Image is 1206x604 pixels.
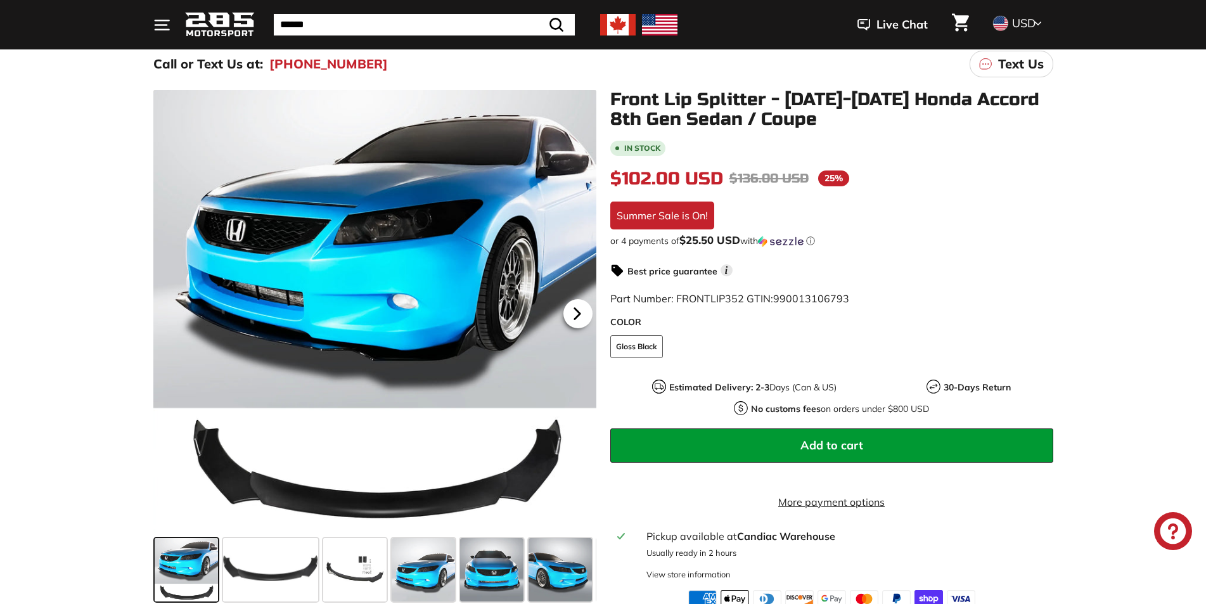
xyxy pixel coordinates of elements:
a: Text Us [970,51,1053,77]
span: USD [1012,16,1036,30]
a: More payment options [610,494,1053,510]
b: In stock [624,145,660,152]
strong: No customs fees [751,403,821,414]
span: 25% [818,170,849,186]
strong: Candiac Warehouse [737,530,835,543]
p: Text Us [998,55,1044,74]
p: Call or Text Us at: [153,55,263,74]
div: Summer Sale is On! [610,202,714,229]
div: or 4 payments of$25.50 USDwithSezzle Click to learn more about Sezzle [610,235,1053,247]
a: Cart [944,3,977,46]
input: Search [274,14,575,35]
h1: Front Lip Splitter - [DATE]-[DATE] Honda Accord 8th Gen Sedan / Coupe [610,90,1053,129]
img: Logo_285_Motorsport_areodynamics_components [185,10,255,40]
label: COLOR [610,316,1053,329]
span: 990013106793 [773,292,849,305]
span: Live Chat [876,16,928,33]
strong: Estimated Delivery: 2-3 [669,382,769,393]
span: Part Number: FRONTLIP352 GTIN: [610,292,849,305]
span: $25.50 USD [679,233,740,247]
span: Add to cart [800,438,863,453]
a: [PHONE_NUMBER] [269,55,388,74]
span: $136.00 USD [729,170,809,186]
p: on orders under $800 USD [751,402,929,416]
strong: Best price guarantee [627,266,717,277]
span: $102.00 USD [610,168,723,190]
button: Add to cart [610,428,1053,463]
strong: 30-Days Return [944,382,1011,393]
img: Sezzle [758,236,804,247]
div: or 4 payments of with [610,235,1053,247]
inbox-online-store-chat: Shopify online store chat [1150,512,1196,553]
div: View store information [646,569,731,581]
p: Days (Can & US) [669,381,837,394]
div: Pickup available at [646,529,1045,544]
span: i [721,264,733,276]
p: Usually ready in 2 hours [646,547,1045,559]
button: Live Chat [841,9,944,41]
